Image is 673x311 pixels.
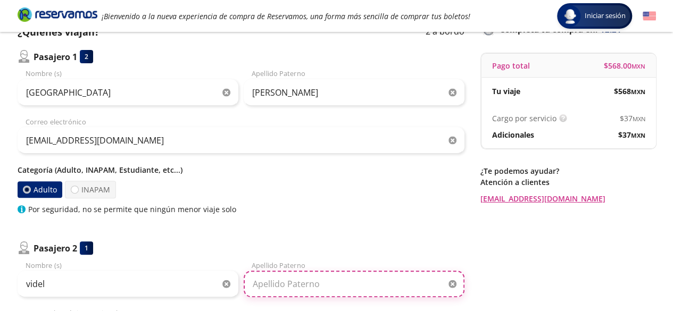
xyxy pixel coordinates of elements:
[614,86,645,97] span: $ 568
[18,25,99,39] p: ¿Quiénes viajan?
[492,60,530,71] p: Pago total
[611,249,662,300] iframe: Messagebird Livechat Widget
[643,10,656,23] button: English
[480,176,656,188] p: Atención a clientes
[80,50,93,63] div: 2
[492,113,556,124] p: Cargo por servicio
[244,79,464,106] input: Apellido Paterno
[244,271,464,297] input: Apellido Paterno
[28,204,236,215] p: Por seguridad, no se permite que ningún menor viaje solo
[480,165,656,176] p: ¿Te podemos ayudar?
[18,6,97,22] i: Brand Logo
[618,129,645,140] span: $ 37
[633,115,645,123] small: MXN
[492,129,534,140] p: Adicionales
[632,62,645,70] small: MXN
[18,127,464,154] input: Correo electrónico
[426,25,464,39] p: 2 a bordo
[18,6,97,26] a: Brand Logo
[102,11,470,21] em: ¡Bienvenido a la nueva experiencia de compra de Reservamos, una forma más sencilla de comprar tus...
[18,271,238,297] input: Nombre (s)
[18,164,464,175] p: Categoría (Adulto, INAPAM, Estudiante, etc...)
[620,113,645,124] span: $ 37
[604,60,645,71] span: $ 568.00
[17,181,62,198] label: Adulto
[492,86,520,97] p: Tu viaje
[34,242,77,255] p: Pasajero 2
[631,131,645,139] small: MXN
[480,193,656,204] a: [EMAIL_ADDRESS][DOMAIN_NAME]
[18,79,238,106] input: Nombre (s)
[65,181,116,198] label: INAPAM
[580,11,630,21] span: Iniciar sesión
[80,241,93,255] div: 1
[34,51,77,63] p: Pasajero 1
[631,88,645,96] small: MXN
